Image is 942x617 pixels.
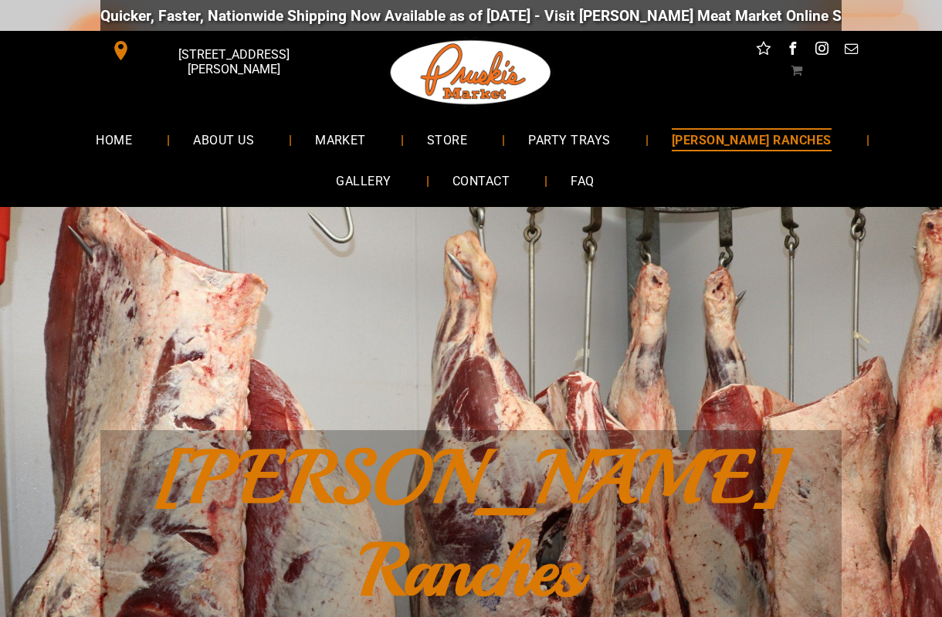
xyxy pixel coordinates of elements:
[783,39,803,63] a: facebook
[73,119,155,160] a: HOME
[388,31,554,114] img: Pruski-s+Market+HQ+Logo2-1920w.png
[842,39,862,63] a: email
[134,39,334,84] span: [STREET_ADDRESS][PERSON_NAME]
[404,119,490,160] a: STORE
[155,432,788,617] span: [PERSON_NAME] Ranches
[429,161,533,202] a: CONTACT
[812,39,832,63] a: instagram
[754,39,774,63] a: Social network
[292,119,389,160] a: MARKET
[547,161,617,202] a: FAQ
[100,39,337,63] a: [STREET_ADDRESS][PERSON_NAME]
[313,161,414,202] a: GALLERY
[170,119,277,160] a: ABOUT US
[505,119,633,160] a: PARTY TRAYS
[649,119,855,160] a: [PERSON_NAME] RANCHES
